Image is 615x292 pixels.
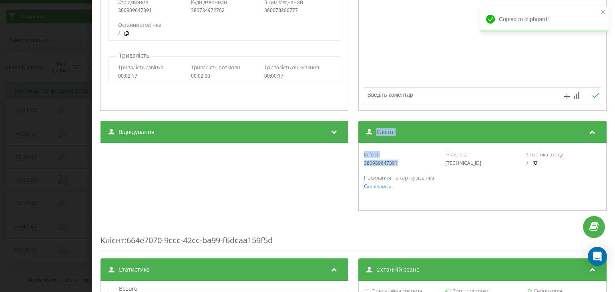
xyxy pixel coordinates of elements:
[119,266,150,274] span: Статистика
[191,73,258,79] div: 00:02:00
[527,160,529,166] a: /
[527,151,563,158] span: Сторінка входу
[264,8,331,13] div: 380678206777
[588,247,607,266] div: Open Intercom Messenger
[191,8,258,13] div: 380734972762
[264,73,331,79] div: 00:00:17
[100,235,125,246] span: Клієнт
[118,8,185,13] div: 380989647391
[118,31,120,36] a: /
[364,160,438,166] div: 380989647391
[364,183,392,190] span: Скопіювати
[118,64,163,71] span: Тривалість дзвінка
[377,266,420,274] span: Останній сеанс
[601,9,606,16] button: close
[118,73,185,79] div: 00:02:17
[364,174,434,181] span: Посилання на картку дзвінка
[446,160,520,166] div: [TECHNICAL_ID]
[117,52,151,60] p: Тривалість
[191,64,241,71] span: Тривалість розмови
[377,128,394,136] span: Клієнт
[446,151,468,158] span: IP адреса
[100,219,607,250] div: : 664e7070-9ccc-42cc-ba99-f6dcaa159f5d
[264,64,319,71] span: Тривалість очікування
[118,21,161,28] span: Остання сторінка
[480,6,609,32] div: Copied to clipboard!
[119,128,155,136] span: Відвідування
[364,151,379,158] span: Клієнт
